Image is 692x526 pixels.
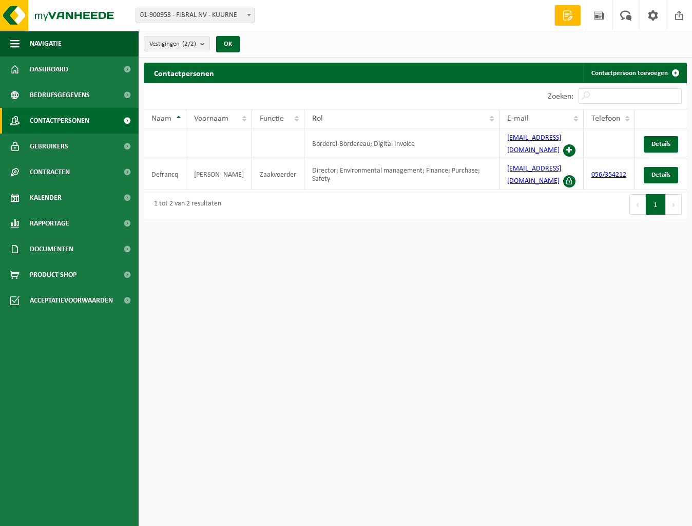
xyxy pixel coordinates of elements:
[252,159,304,190] td: Zaakvoerder
[507,115,529,123] span: E-mail
[136,8,254,23] span: 01-900953 - FIBRAL NV - KUURNE
[651,141,670,147] span: Details
[144,36,210,51] button: Vestigingen(2/2)
[304,159,499,190] td: Director; Environmental management; Finance; Purchase; Safety
[304,128,499,159] td: Borderel-Bordereau; Digital Invoice
[149,36,196,52] span: Vestigingen
[644,167,678,183] a: Details
[507,134,561,154] a: [EMAIL_ADDRESS][DOMAIN_NAME]
[30,159,70,185] span: Contracten
[149,195,221,214] div: 1 tot 2 van 2 resultaten
[646,194,666,215] button: 1
[151,115,171,123] span: Naam
[144,159,186,190] td: Defrancq
[666,194,682,215] button: Next
[548,92,573,101] label: Zoeken:
[30,185,62,211] span: Kalender
[186,159,252,190] td: [PERSON_NAME]
[216,36,240,52] button: OK
[591,171,626,179] a: 056/354212
[312,115,323,123] span: Rol
[144,63,224,83] h2: Contactpersonen
[30,288,113,313] span: Acceptatievoorwaarden
[30,108,89,134] span: Contactpersonen
[136,8,255,23] span: 01-900953 - FIBRAL NV - KUURNE
[30,262,76,288] span: Product Shop
[629,194,646,215] button: Previous
[507,165,561,185] a: [EMAIL_ADDRESS][DOMAIN_NAME]
[30,134,68,159] span: Gebruikers
[651,172,670,178] span: Details
[30,31,62,57] span: Navigatie
[30,236,73,262] span: Documenten
[30,211,69,236] span: Rapportage
[260,115,284,123] span: Functie
[30,82,90,108] span: Bedrijfsgegevens
[644,136,678,153] a: Details
[591,115,620,123] span: Telefoon
[194,115,228,123] span: Voornaam
[182,41,196,47] count: (2/2)
[583,63,686,83] a: Contactpersoon toevoegen
[30,57,68,82] span: Dashboard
